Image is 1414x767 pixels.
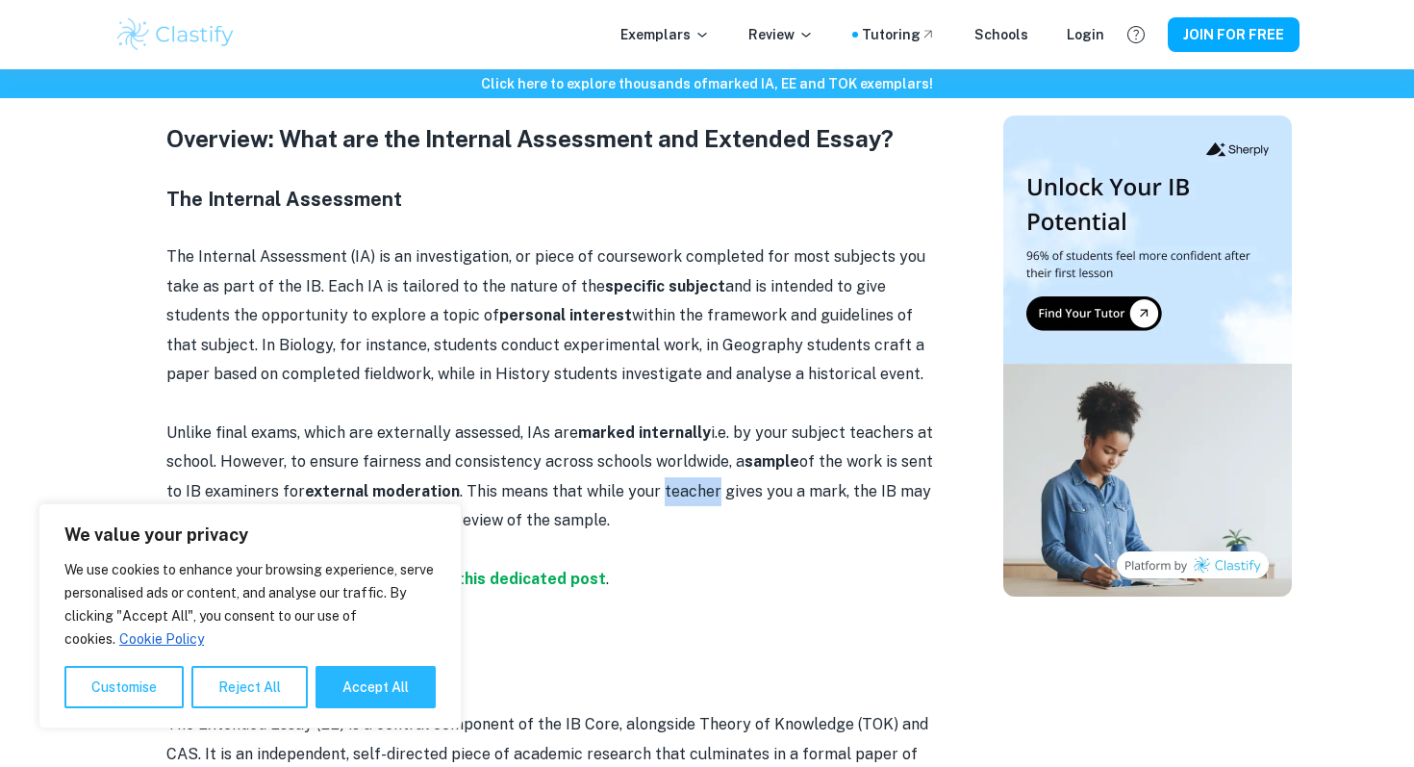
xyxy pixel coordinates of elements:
[64,524,436,547] p: We value your privacy
[166,185,936,214] h4: The Internal Assessment
[862,24,936,45] a: Tutoring
[605,277,725,295] strong: specific subject
[64,558,436,651] p: We use cookies to enhance your browsing experience, serve personalised ads or content, and analys...
[974,24,1028,45] a: Schools
[1120,18,1152,51] button: Help and Feedback
[316,666,436,708] button: Accept All
[748,24,814,45] p: Review
[620,24,710,45] p: Exemplars
[64,666,184,708] button: Customise
[578,423,711,442] strong: marked internally
[4,73,1410,94] h6: Click here to explore thousands of marked IA, EE and TOK exemplars !
[38,503,462,729] div: We value your privacy
[166,121,936,156] h3: Overview: What are the Internal Assessment and Extended Essay?
[114,15,237,54] img: Clastify logo
[457,570,606,588] a: this dedicated post
[305,482,460,500] strong: external moderation
[1003,115,1292,597] img: Thumbnail
[499,306,632,324] strong: personal interest
[166,652,936,681] h4: The Extended Essay
[1168,17,1300,52] button: JOIN FOR FREE
[745,452,799,471] strong: sample
[166,243,936,389] p: The Internal Assessment (IA) is an investigation, or piece of coursework completed for most subje...
[166,419,936,536] p: Unlike final exams, which are externally assessed, IAs are i.e. by your subject teachers at schoo...
[1067,24,1104,45] a: Login
[191,666,308,708] button: Reject All
[118,630,205,648] a: Cookie Policy
[166,565,936,594] p: For more details about the IA, check out .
